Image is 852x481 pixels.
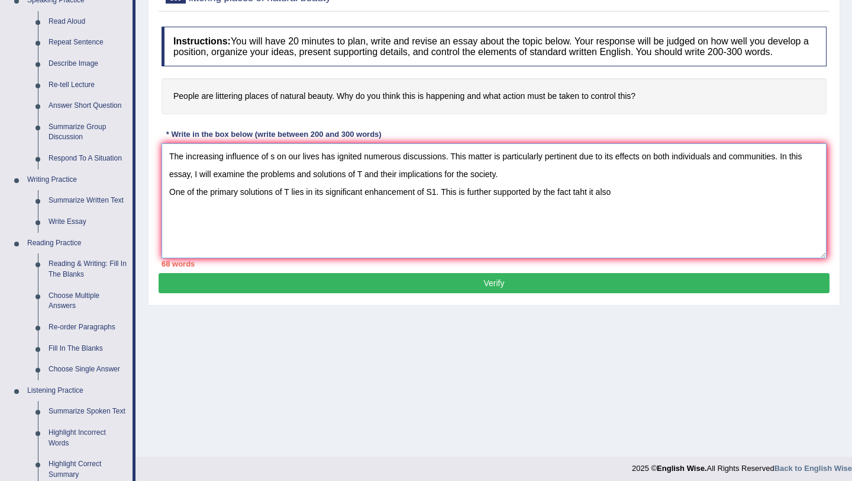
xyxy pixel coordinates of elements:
[43,11,133,33] a: Read Aloud
[657,464,706,473] strong: English Wise.
[43,53,133,75] a: Describe Image
[43,359,133,380] a: Choose Single Answer
[43,338,133,360] a: Fill In The Blanks
[22,169,133,191] a: Writing Practice
[43,401,133,422] a: Summarize Spoken Text
[43,422,133,454] a: Highlight Incorrect Words
[22,233,133,254] a: Reading Practice
[43,190,133,211] a: Summarize Written Text
[162,129,386,140] div: * Write in the box below (write between 200 and 300 words)
[43,286,133,317] a: Choose Multiple Answers
[43,254,133,285] a: Reading & Writing: Fill In The Blanks
[43,317,133,338] a: Re-order Paragraphs
[774,464,852,473] a: Back to English Wise
[173,36,231,46] b: Instructions:
[162,258,827,270] div: 68 words
[162,78,827,114] h4: People are littering places of natural beauty. Why do you think this is happening and what action...
[43,32,133,53] a: Repeat Sentence
[43,211,133,233] a: Write Essay
[43,95,133,117] a: Answer Short Question
[43,75,133,96] a: Re-tell Lecture
[159,273,830,293] button: Verify
[162,27,827,66] h4: You will have 20 minutes to plan, write and revise an essay about the topic below. Your response ...
[22,380,133,402] a: Listening Practice
[43,148,133,169] a: Respond To A Situation
[632,457,852,474] div: 2025 © All Rights Reserved
[43,117,133,148] a: Summarize Group Discussion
